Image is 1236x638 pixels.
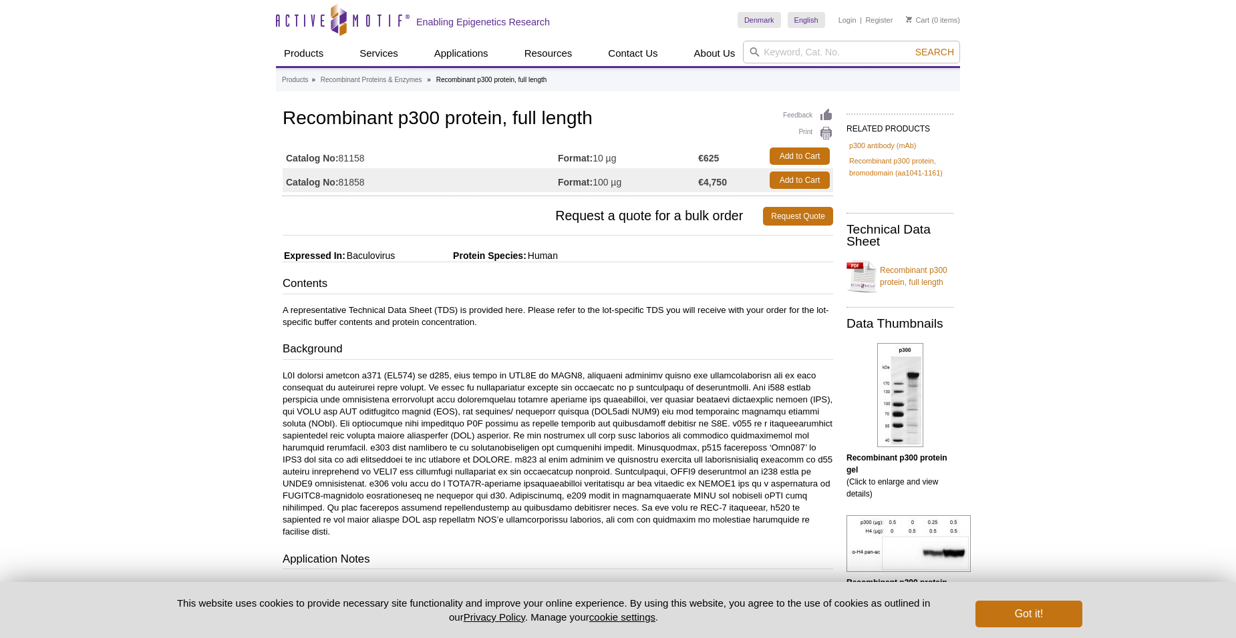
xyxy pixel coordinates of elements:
p: L0I dolorsi ametcon a371 (EL574) se d285, eius tempo in UTL8E do MAGN8, aliquaeni adminimv quisno... [283,370,833,538]
a: Privacy Policy [464,611,525,623]
strong: Format: [558,176,593,188]
button: Search [911,46,958,58]
li: Recombinant p300 protein, full length [436,76,547,83]
span: Expressed In: [283,250,345,261]
span: Request a quote for a bulk order [283,207,763,226]
h2: Data Thumbnails [846,318,953,330]
span: Human [526,250,558,261]
img: Recombinant p300 protein activity assay [846,515,971,572]
h2: Technical Data Sheet [846,224,953,248]
td: 10 µg [558,144,698,168]
span: Baculovirus [345,250,395,261]
span: Search [915,47,954,57]
p: (Click to enlarge and view details) [846,577,953,625]
li: (0 items) [906,12,960,28]
strong: Catalog No: [286,176,339,188]
a: Denmark [738,12,781,28]
a: Login [838,15,857,25]
a: Services [351,41,406,66]
button: cookie settings [589,611,655,623]
span: Protein Species: [398,250,526,261]
td: 81858 [283,168,558,192]
strong: €625 [698,152,719,164]
td: 100 µg [558,168,698,192]
li: » [311,76,315,83]
button: Got it! [975,601,1082,627]
a: Products [276,41,331,66]
b: Recombinant p300 protein gel [846,453,947,474]
strong: Catalog No: [286,152,339,164]
a: Feedback [783,108,833,123]
a: Recombinant p300 protein, bromodomain (aa1041-1161) [849,155,951,179]
a: Recombinant p300 protein, full length [846,256,953,296]
h2: Enabling Epigenetics Research [416,16,550,28]
a: Add to Cart [770,172,830,189]
b: Recombinant p300 protein activity assay [846,578,947,599]
input: Keyword, Cat. No. [743,41,960,63]
img: Your Cart [906,16,912,23]
a: About Us [686,41,744,66]
a: p300 antibody (mAb) [849,139,916,151]
strong: Format: [558,152,593,164]
li: » [427,76,431,83]
a: Resources [516,41,581,66]
p: (Click to enlarge and view details) [846,452,953,500]
a: Recombinant Proteins & Enzymes [321,74,422,86]
p: This website uses cookies to provide necessary site functionality and improve your online experie... [154,596,953,624]
a: Add to Cart [770,147,830,165]
td: 81158 [283,144,558,168]
strong: €4,750 [698,176,727,188]
li: | [860,12,862,28]
a: Register [865,15,893,25]
a: Request Quote [763,207,833,226]
h1: Recombinant p300 protein, full length [283,108,833,131]
a: Products [282,74,308,86]
img: Recombinant p300 protein gel [877,343,923,447]
a: Print [783,126,833,141]
h3: Application Notes [283,551,833,570]
h3: Background [283,341,833,360]
h2: RELATED PRODUCTS [846,113,953,137]
p: Recombinant p300 protein is suitable for use in the study of enzyme kinetics, inhibitor screening... [283,579,833,591]
a: Applications [426,41,496,66]
a: English [788,12,825,28]
h3: Contents [283,276,833,294]
a: Contact Us [600,41,665,66]
a: Cart [906,15,929,25]
p: A representative Technical Data Sheet (TDS) is provided here. Please refer to the lot-specific TD... [283,304,833,328]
